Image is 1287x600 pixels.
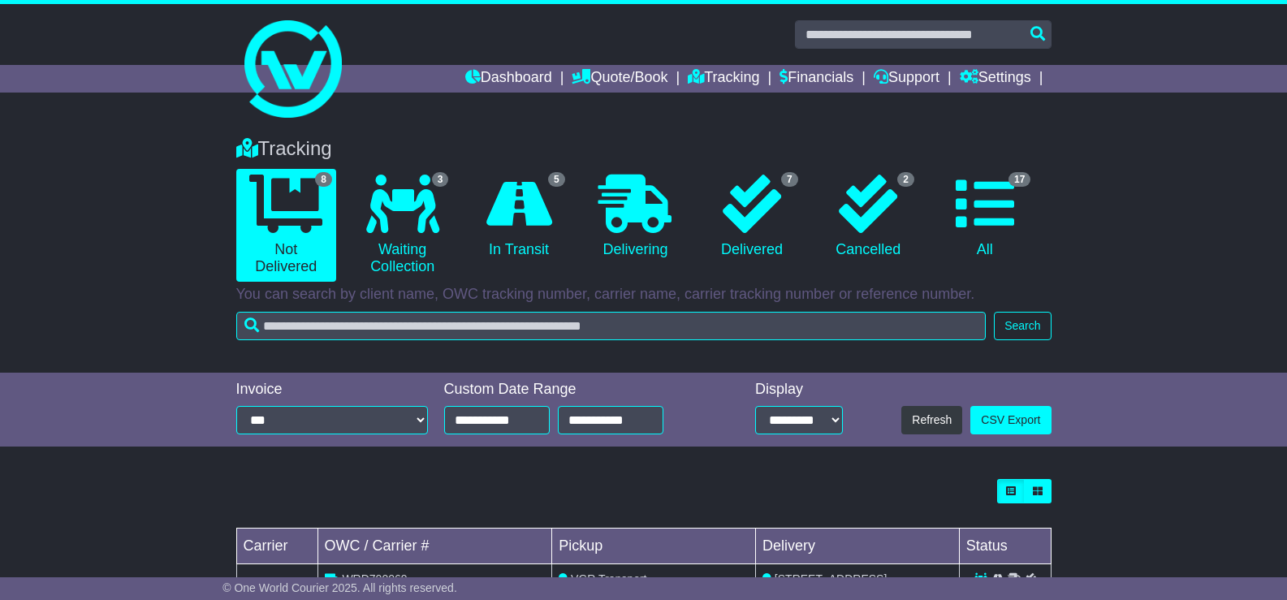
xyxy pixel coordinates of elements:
div: Display [755,381,843,399]
a: Tracking [688,65,759,93]
a: Quote/Book [572,65,667,93]
td: OWC / Carrier # [317,529,552,564]
a: Support [874,65,939,93]
a: 7 Delivered [702,169,801,265]
span: WRD700069 [342,572,407,585]
a: 5 In Transit [469,169,568,265]
a: Dashboard [465,65,552,93]
div: Custom Date Range [444,381,705,399]
p: You can search by client name, OWC tracking number, carrier name, carrier tracking number or refe... [236,286,1052,304]
div: Invoice [236,381,428,399]
a: 3 Waiting Collection [352,169,452,282]
a: Settings [960,65,1031,93]
a: Financials [780,65,853,93]
a: 2 Cancelled [818,169,918,265]
a: 17 All [935,169,1034,265]
div: Tracking [228,137,1060,161]
a: CSV Export [970,406,1051,434]
td: Pickup [552,529,756,564]
span: 8 [315,172,332,187]
span: 3 [432,172,449,187]
button: Refresh [901,406,962,434]
td: Status [959,529,1051,564]
a: 8 Not Delivered [236,169,336,282]
span: 2 [897,172,914,187]
span: © One World Courier 2025. All rights reserved. [222,581,457,594]
span: 17 [1008,172,1030,187]
span: 5 [548,172,565,187]
td: Delivery [755,529,959,564]
span: VGR Transport [571,572,646,585]
td: Carrier [236,529,317,564]
button: Search [994,312,1051,340]
a: Delivering [585,169,685,265]
span: 7 [781,172,798,187]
